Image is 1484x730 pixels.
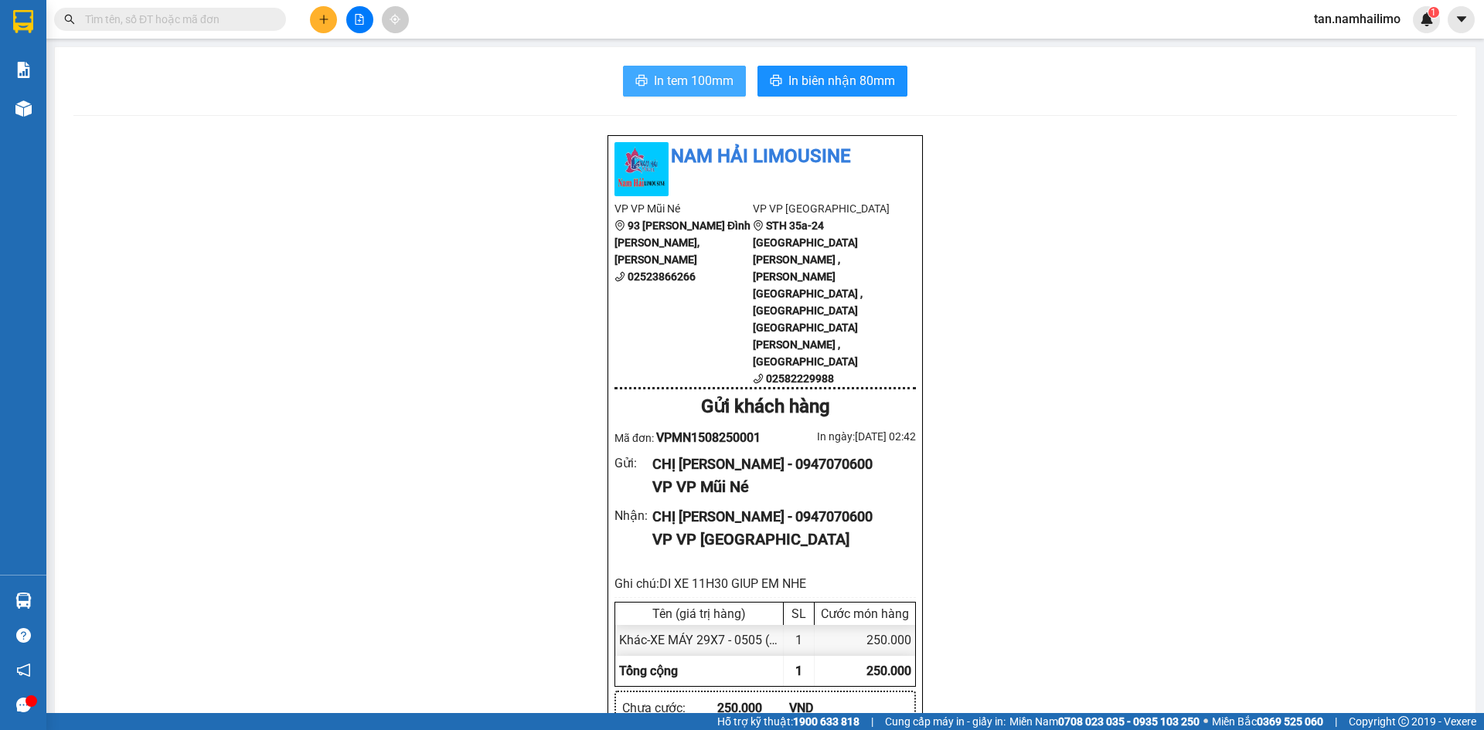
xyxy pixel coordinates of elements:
[354,14,365,25] span: file-add
[1058,715,1200,728] strong: 0708 023 035 - 0935 103 250
[765,428,916,445] div: In ngày: [DATE] 02:42
[757,66,907,97] button: printerIn biên nhận 80mm
[85,11,267,28] input: Tìm tên, số ĐT hoặc mã đơn
[788,606,810,621] div: SL
[753,373,764,384] span: phone
[784,625,815,655] div: 1
[614,574,916,593] div: Ghi chú: DI XE 11H30 GIUP EM NHE
[656,430,761,445] span: VPMN1508250001
[614,200,753,217] li: VP VP Mũi Né
[614,142,916,171] li: Nam Hải Limousine
[614,219,751,266] b: 93 [PERSON_NAME] Đình [PERSON_NAME], [PERSON_NAME]
[16,628,31,643] span: question-circle
[717,713,859,730] span: Hỗ trợ kỹ thuật:
[390,14,400,25] span: aim
[1212,713,1323,730] span: Miền Bắc
[1428,7,1439,18] sup: 1
[15,592,32,609] img: warehouse-icon
[1448,6,1475,33] button: caret-down
[16,698,31,712] span: message
[16,663,31,677] span: notification
[871,713,873,730] span: |
[753,200,891,217] li: VP VP [GEOGRAPHIC_DATA]
[766,372,834,385] b: 02582229988
[652,528,904,552] div: VP VP [GEOGRAPHIC_DATA]
[1455,12,1469,26] span: caret-down
[619,633,781,647] span: Khác - XE MÁY 29X7 - 0505 (0)
[1335,713,1337,730] span: |
[753,219,863,368] b: STH 35a-24 [GEOGRAPHIC_DATA][PERSON_NAME] , [PERSON_NAME][GEOGRAPHIC_DATA] , [GEOGRAPHIC_DATA] [G...
[628,270,696,283] b: 02523866266
[346,6,373,33] button: file-add
[866,664,911,678] span: 250.000
[815,625,915,655] div: 250.000
[619,606,779,621] div: Tên (giá trị hàng)
[623,66,746,97] button: printerIn tem 100mm
[652,475,904,499] div: VP VP Mũi Né
[770,74,782,89] span: printer
[717,698,789,718] div: 250.000
[789,698,861,718] div: VND
[1431,7,1436,18] span: 1
[614,392,916,422] div: Gửi khách hàng
[614,453,652,473] div: Gửi :
[795,664,802,678] span: 1
[788,71,895,90] span: In biên nhận 80mm
[1009,713,1200,730] span: Miền Nam
[1420,12,1434,26] img: icon-new-feature
[793,715,859,728] strong: 1900 633 818
[310,6,337,33] button: plus
[654,71,733,90] span: In tem 100mm
[885,713,1006,730] span: Cung cấp máy in - giấy in:
[614,506,652,525] div: Nhận :
[15,100,32,117] img: warehouse-icon
[652,453,904,475] div: CHỊ [PERSON_NAME] - 0947070600
[614,220,625,231] span: environment
[614,271,625,282] span: phone
[13,10,33,33] img: logo-vxr
[635,74,648,89] span: printer
[614,142,669,196] img: logo.jpg
[753,220,764,231] span: environment
[64,14,75,25] span: search
[1398,716,1409,727] span: copyright
[622,698,717,718] div: Chưa cước :
[382,6,409,33] button: aim
[318,14,329,25] span: plus
[1302,9,1413,29] span: tan.namhailimo
[619,664,678,678] span: Tổng cộng
[15,62,32,78] img: solution-icon
[819,606,911,621] div: Cước món hàng
[652,506,904,528] div: CHỊ [PERSON_NAME] - 0947070600
[614,428,765,447] div: Mã đơn:
[1257,715,1323,728] strong: 0369 525 060
[1203,718,1208,725] span: ⚪️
